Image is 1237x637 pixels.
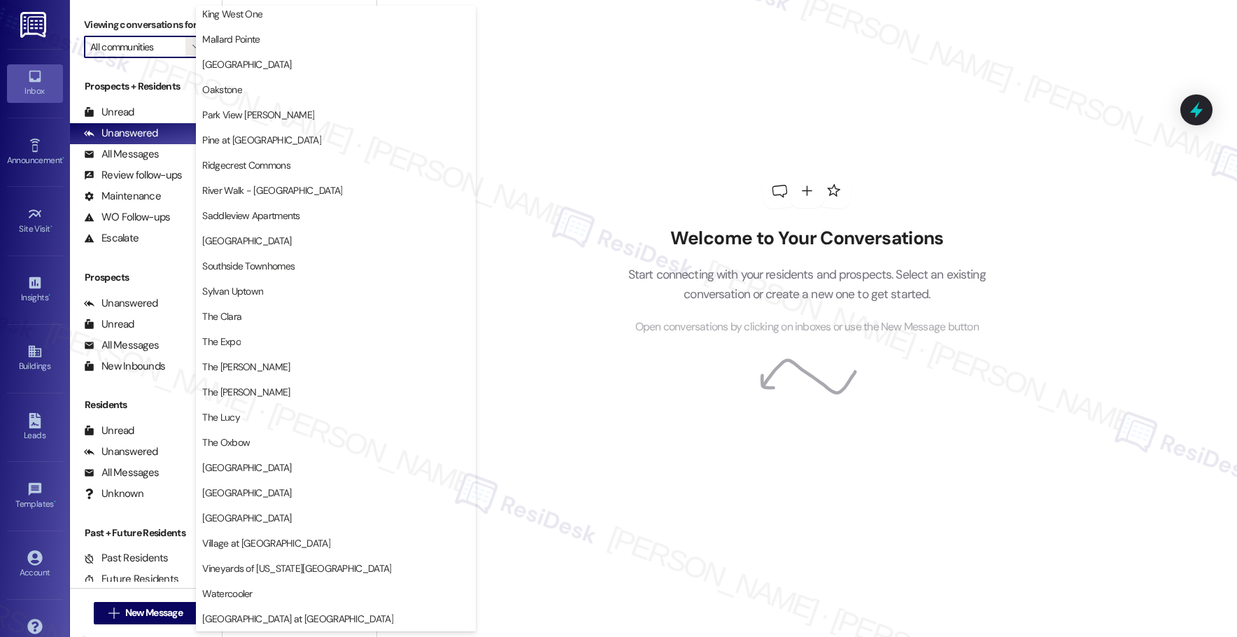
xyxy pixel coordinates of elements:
[84,551,169,566] div: Past Residents
[202,57,291,71] span: [GEOGRAPHIC_DATA]
[202,335,240,349] span: The Expo
[607,227,1007,250] h2: Welcome to Your Conversations
[7,271,63,309] a: Insights •
[84,317,134,332] div: Unread
[84,572,178,587] div: Future Residents
[84,296,158,311] div: Unanswered
[7,202,63,240] a: Site Visit •
[202,284,263,298] span: Sylvan Uptown
[7,546,63,584] a: Account
[94,602,197,624] button: New Message
[202,183,342,197] span: River Walk - [GEOGRAPHIC_DATA]
[70,398,222,412] div: Residents
[84,486,143,501] div: Unknown
[202,461,291,475] span: [GEOGRAPHIC_DATA]
[635,318,979,336] span: Open conversations by clicking on inboxes or use the New Message button
[84,189,161,204] div: Maintenance
[202,385,290,399] span: The [PERSON_NAME]
[7,477,63,515] a: Templates •
[202,511,291,525] span: [GEOGRAPHIC_DATA]
[607,265,1007,304] p: Start connecting with your residents and prospects. Select an existing conversation or create a n...
[202,360,290,374] span: The [PERSON_NAME]
[84,338,159,353] div: All Messages
[192,41,200,52] i: 
[84,210,170,225] div: WO Follow-ups
[20,12,49,38] img: ResiDesk Logo
[202,234,291,248] span: [GEOGRAPHIC_DATA]
[84,105,134,120] div: Unread
[202,259,295,273] span: Southside Townhomes
[202,536,330,550] span: Village at [GEOGRAPHIC_DATA]
[202,486,291,500] span: [GEOGRAPHIC_DATA]
[62,153,64,163] span: •
[202,309,241,323] span: The Clara
[202,410,239,424] span: The Lucy
[84,444,158,459] div: Unanswered
[90,36,185,58] input: All communities
[202,158,290,172] span: Ridgecrest Commons
[84,423,134,438] div: Unread
[50,222,52,232] span: •
[202,83,241,97] span: Oakstone
[70,79,222,94] div: Prospects + Residents
[125,605,183,620] span: New Message
[7,409,63,447] a: Leads
[7,64,63,102] a: Inbox
[48,290,50,300] span: •
[84,168,182,183] div: Review follow-ups
[202,435,250,449] span: The Oxbow
[84,231,139,246] div: Escalate
[202,7,262,21] span: King West One
[84,126,158,141] div: Unanswered
[108,608,119,619] i: 
[84,359,165,374] div: New Inbounds
[202,32,260,46] span: Mallard Pointe
[84,147,159,162] div: All Messages
[202,133,321,147] span: Pine at [GEOGRAPHIC_DATA]
[202,561,391,575] span: Vineyards of [US_STATE][GEOGRAPHIC_DATA]
[202,209,299,223] span: Saddleview Apartments
[84,465,159,480] div: All Messages
[54,497,56,507] span: •
[7,339,63,377] a: Buildings
[70,270,222,285] div: Prospects
[202,108,314,122] span: Park View [PERSON_NAME]
[84,14,208,36] label: Viewing conversations for
[70,526,222,540] div: Past + Future Residents
[202,587,252,601] span: Watercooler
[202,612,393,626] span: [GEOGRAPHIC_DATA] at [GEOGRAPHIC_DATA]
